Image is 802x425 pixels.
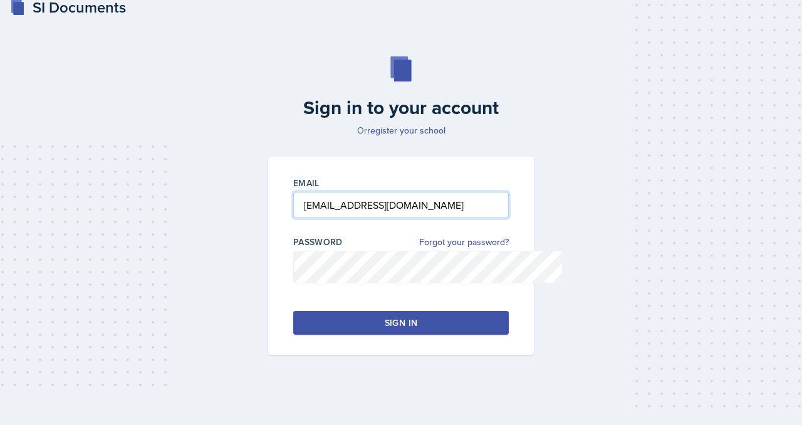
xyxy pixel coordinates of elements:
[261,97,541,119] h2: Sign in to your account
[293,177,320,189] label: Email
[261,124,541,137] p: Or
[367,124,445,137] a: register your school
[419,236,509,249] a: Forgot your password?
[293,236,343,248] label: Password
[385,317,417,329] div: Sign in
[293,192,509,218] input: Email
[293,311,509,335] button: Sign in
